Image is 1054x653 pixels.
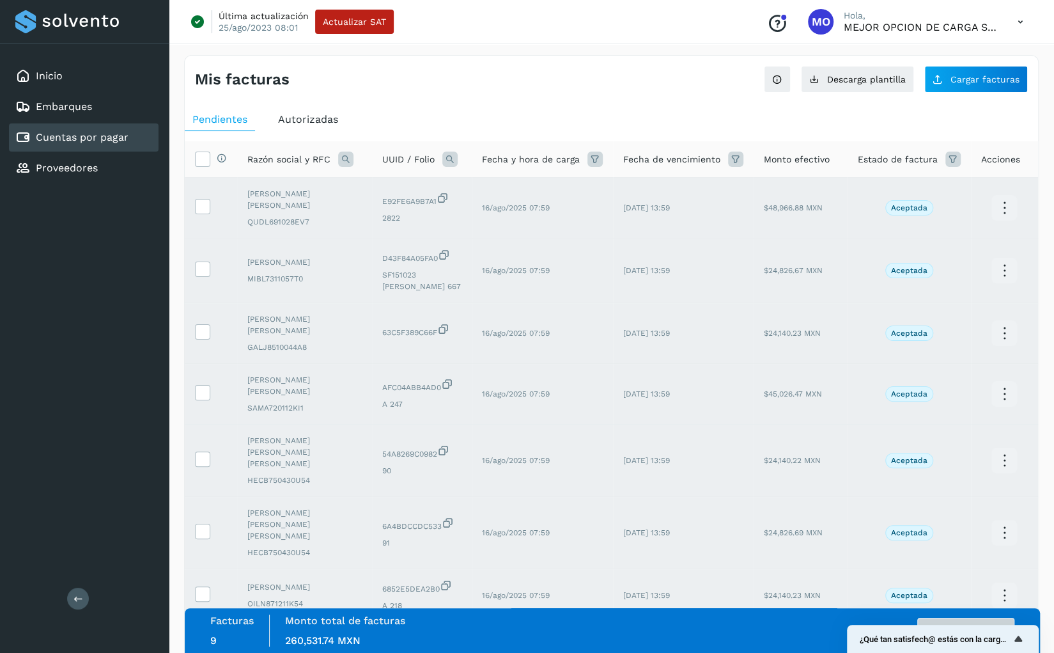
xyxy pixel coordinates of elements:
[844,10,997,21] p: Hola,
[482,389,550,398] span: 16/ago/2025 07:59
[315,10,394,34] button: Actualizar SAT
[382,323,461,338] span: 63C5F389C66F
[278,113,338,125] span: Autorizadas
[623,153,720,166] span: Fecha de vencimiento
[219,22,298,33] p: 25/ago/2023 08:01
[382,249,461,264] span: D43F84A05FA0
[247,313,362,336] span: [PERSON_NAME] [PERSON_NAME]
[382,600,461,611] span: A 218
[482,153,580,166] span: Fecha y hora de carga
[9,123,159,152] div: Cuentas por pagar
[917,618,1014,643] button: Autorizar facturas
[323,17,386,26] span: Actualizar SAT
[801,66,914,93] button: Descarga plantilla
[924,66,1028,93] button: Cargar facturas
[623,203,670,212] span: [DATE] 13:59
[482,591,550,600] span: 16/ago/2025 07:59
[858,153,938,166] span: Estado de factura
[285,615,405,627] label: Monto total de facturas
[210,615,254,627] label: Facturas
[764,266,823,275] span: $24,826.67 MXN
[482,528,550,537] span: 16/ago/2025 07:59
[382,269,461,292] span: SF151023 [PERSON_NAME] 667
[247,342,362,353] span: GALJ8510044A8
[891,456,927,465] p: Aceptada
[285,634,360,647] span: 260,531.74 MXN
[247,598,362,610] span: OILN871211K54
[382,445,461,460] span: 54A8269C0982
[623,456,670,465] span: [DATE] 13:59
[247,402,362,414] span: SAMA720112KI1
[623,266,670,275] span: [DATE] 13:59
[764,329,821,338] span: $24,140.23 MXN
[219,10,309,22] p: Última actualización
[382,398,461,410] span: A 247
[950,75,1019,84] span: Cargar facturas
[623,389,670,398] span: [DATE] 13:59
[247,273,362,285] span: MIBL7311057T0
[382,465,461,476] span: 90
[36,70,63,82] a: Inicio
[482,266,550,275] span: 16/ago/2025 07:59
[764,389,822,398] span: $45,026.47 MXN
[247,153,330,166] span: Razón social y RFC
[764,528,823,537] span: $24,826.69 MXN
[860,631,1026,647] button: Mostrar encuesta - ¿Qué tan satisfech@ estás con la carga de tus facturas?
[247,581,362,593] span: [PERSON_NAME]
[247,435,362,469] span: [PERSON_NAME] [PERSON_NAME] [PERSON_NAME]
[482,203,550,212] span: 16/ago/2025 07:59
[382,517,461,532] span: 6A4BDCCDC533
[9,62,159,90] div: Inicio
[382,378,461,393] span: AFC04ABB4AD0
[764,203,823,212] span: $48,966.88 MXN
[382,192,461,207] span: E92FE6A9B7A1
[36,131,128,143] a: Cuentas por pagar
[36,162,98,174] a: Proveedores
[623,591,670,600] span: [DATE] 13:59
[764,456,821,465] span: $24,140.22 MXN
[247,188,362,211] span: [PERSON_NAME] [PERSON_NAME]
[9,93,159,121] div: Embarques
[382,153,435,166] span: UUID / Folio
[247,374,362,397] span: [PERSON_NAME] [PERSON_NAME]
[891,389,927,398] p: Aceptada
[844,21,997,33] p: MEJOR OPCION DE CARGA S DE RL DE CV
[981,153,1020,166] span: Acciones
[192,113,247,125] span: Pendientes
[210,634,217,647] span: 9
[764,591,821,600] span: $24,140.23 MXN
[891,528,927,537] p: Aceptada
[860,634,1011,644] span: ¿Qué tan satisfech@ estás con la carga de tus facturas?
[247,216,362,228] span: QUDL691028EV7
[482,329,550,338] span: 16/ago/2025 07:59
[891,203,927,212] p: Aceptada
[382,579,461,595] span: 6852E5DEA2B0
[382,537,461,549] span: 91
[382,212,461,224] span: 2822
[891,329,927,338] p: Aceptada
[891,266,927,275] p: Aceptada
[623,329,670,338] span: [DATE] 13:59
[247,507,362,542] span: [PERSON_NAME] [PERSON_NAME] [PERSON_NAME]
[247,547,362,558] span: HECB750430U54
[623,528,670,537] span: [DATE] 13:59
[9,154,159,182] div: Proveedores
[891,591,927,600] p: Aceptada
[195,70,290,89] h4: Mis facturas
[247,475,362,486] span: HECB750430U54
[827,75,906,84] span: Descarga plantilla
[482,456,550,465] span: 16/ago/2025 07:59
[764,153,830,166] span: Monto efectivo
[36,100,92,113] a: Embarques
[247,256,362,268] span: [PERSON_NAME]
